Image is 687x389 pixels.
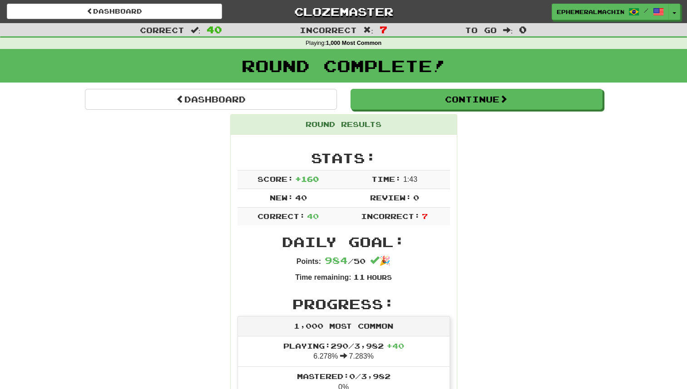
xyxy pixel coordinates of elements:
span: Review: [370,193,411,202]
span: : [503,26,513,34]
a: Clozemaster [236,4,451,19]
div: 1,000 Most Common [238,316,450,336]
span: Correct [140,25,184,34]
span: 7 [380,24,387,35]
span: Mastered: 0 / 3,982 [297,372,390,380]
span: + 40 [386,341,404,350]
h2: Progress: [237,297,450,311]
span: Correct: [257,212,305,220]
span: / 50 [325,257,366,265]
span: Score: [257,175,293,183]
h2: Daily Goal: [237,234,450,249]
span: 984 [325,255,348,266]
span: Incorrect [300,25,357,34]
span: 0 [519,24,527,35]
span: Incorrect: [361,212,420,220]
span: 7 [422,212,428,220]
li: 6.278% 7.283% [238,336,450,367]
span: 1 : 43 [403,175,417,183]
span: New: [269,193,293,202]
span: Playing: 290 / 3,982 [283,341,404,350]
span: 0 [413,193,419,202]
a: Dashboard [85,89,337,110]
span: 🎉 [370,256,390,266]
a: Dashboard [7,4,222,19]
span: + 160 [295,175,319,183]
small: Hours [367,273,392,281]
span: / [644,7,648,14]
span: : [191,26,201,34]
div: Round Results [231,115,457,135]
span: To go [465,25,497,34]
h2: Stats: [237,151,450,165]
a: Ephemeralmachines / [552,4,669,20]
span: Ephemeralmachines [557,8,624,16]
button: Continue [351,89,603,110]
span: Time: [371,175,401,183]
h1: Round Complete! [3,57,684,75]
strong: Points: [297,258,321,265]
strong: Time remaining: [295,273,351,281]
span: 40 [295,193,307,202]
span: 40 [307,212,319,220]
span: 40 [207,24,222,35]
span: : [363,26,373,34]
span: 11 [353,272,365,281]
strong: 1,000 Most Common [326,40,381,46]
